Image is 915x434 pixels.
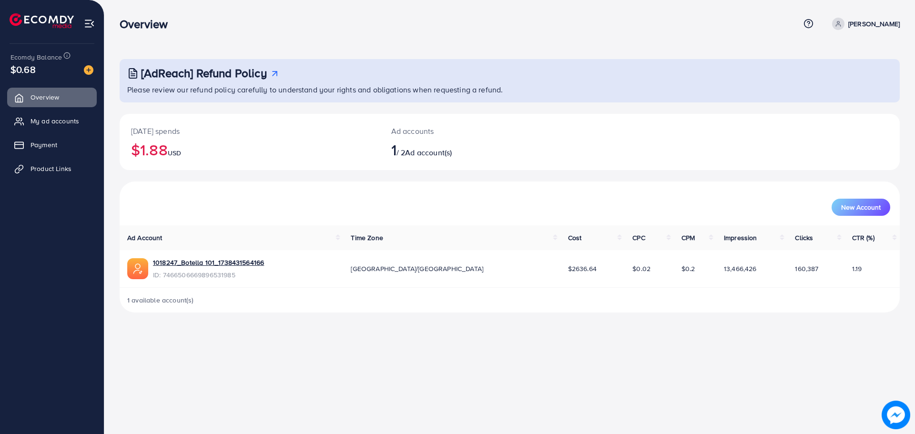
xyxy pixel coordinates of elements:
[852,233,874,242] span: CTR (%)
[884,404,907,426] img: image
[84,18,95,29] img: menu
[153,270,264,280] span: ID: 7466506669896531985
[391,141,563,159] h2: / 2
[724,264,757,273] span: 13,466,426
[30,140,57,150] span: Payment
[852,264,862,273] span: 1.19
[127,258,148,279] img: ic-ads-acc.e4c84228.svg
[632,264,651,273] span: $0.02
[127,295,194,305] span: 1 available account(s)
[30,164,71,173] span: Product Links
[127,84,894,95] p: Please review our refund policy carefully to understand your rights and obligations when requesti...
[841,204,881,211] span: New Account
[131,141,368,159] h2: $1.88
[681,264,695,273] span: $0.2
[120,17,175,31] h3: Overview
[30,116,79,126] span: My ad accounts
[153,258,264,267] a: 1018247_Botella 101_1738431564166
[832,199,890,216] button: New Account
[84,65,93,75] img: image
[391,139,396,161] span: 1
[568,264,597,273] span: $2636.64
[7,135,97,154] a: Payment
[30,92,59,102] span: Overview
[405,147,452,158] span: Ad account(s)
[351,264,483,273] span: [GEOGRAPHIC_DATA]/[GEOGRAPHIC_DATA]
[127,233,163,242] span: Ad Account
[168,148,181,158] span: USD
[681,233,695,242] span: CPM
[10,62,36,76] span: $0.68
[10,13,74,28] img: logo
[10,52,62,62] span: Ecomdy Balance
[795,233,813,242] span: Clicks
[7,159,97,178] a: Product Links
[795,264,818,273] span: 160,387
[7,88,97,107] a: Overview
[391,125,563,137] p: Ad accounts
[141,66,267,80] h3: [AdReach] Refund Policy
[632,233,645,242] span: CPC
[351,233,383,242] span: Time Zone
[828,18,900,30] a: [PERSON_NAME]
[848,18,900,30] p: [PERSON_NAME]
[724,233,757,242] span: Impression
[7,111,97,131] a: My ad accounts
[568,233,582,242] span: Cost
[131,125,368,137] p: [DATE] spends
